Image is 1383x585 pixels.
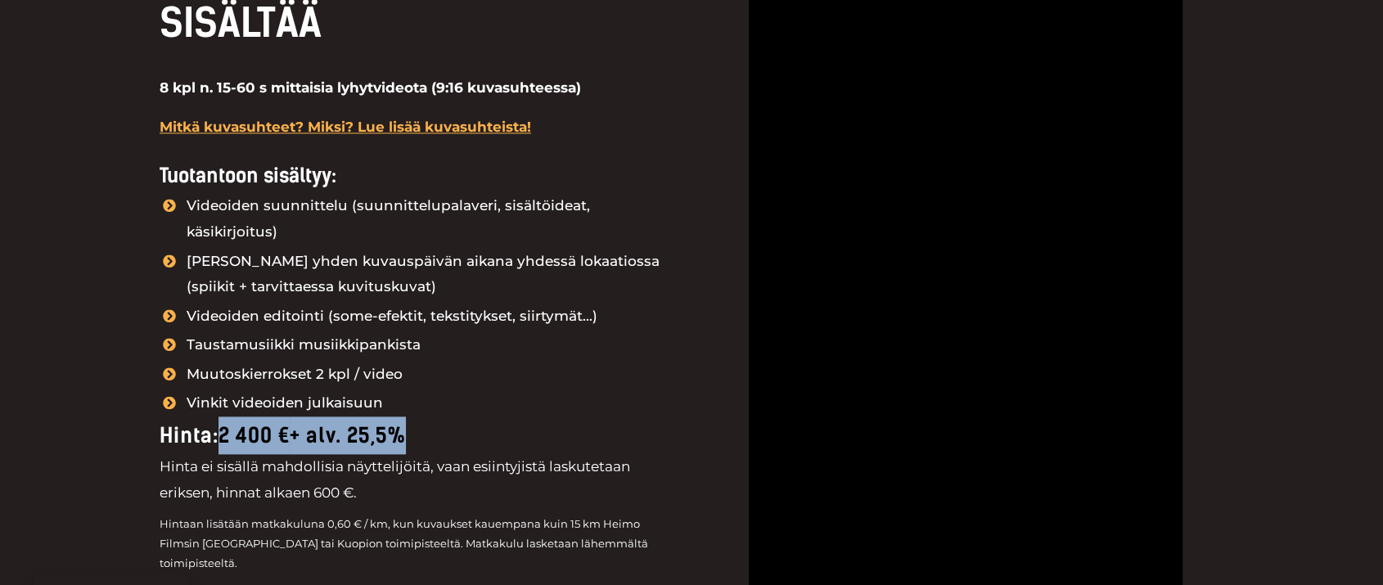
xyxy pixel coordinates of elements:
p: Hinta ei sisällä mahdollisia näyttelijöitä, vaan esiintyjistä laskutetaan eriksen, hinnat alkaen ... [160,454,675,506]
span: Vinkit videoiden julkaisuun [182,390,383,416]
span: Muutoskierrokset 2 kpl / video [182,362,403,388]
strong: 8 kpl n. 15-60 s mittaisia lyhytvideota (9:16 kuvasuhteessa) [160,79,581,96]
span: Videoiden editointi (some-efektit, tekstitykset, siirtymät...) [182,304,597,330]
span: Taustamusiikki musiikkipankista [182,332,421,358]
div: Hinta: + alv. 25,5% [160,416,675,454]
p: Hintaan lisätään matkakuluna 0,60 € / km, kun kuvaukset kauempana kuin 15 km Heimo Filmsin [GEOGR... [160,514,675,573]
span: Videoiden suunnittelu (suunnittelupalaveri, sisältöideat, käsikirjoitus) [182,193,675,245]
a: Mitkä kuvasuhteet? Miksi? Lue lisää kuvasuhteista! [160,119,531,135]
h4: Tuotantoon sisältyy: [160,164,675,188]
span: [PERSON_NAME] yhden kuvauspäivän aikana yhdessä lokaatiossa (spiikit + tarvittaessa kuvituskuvat) [182,249,675,300]
span: 2 400 € [218,423,290,448]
